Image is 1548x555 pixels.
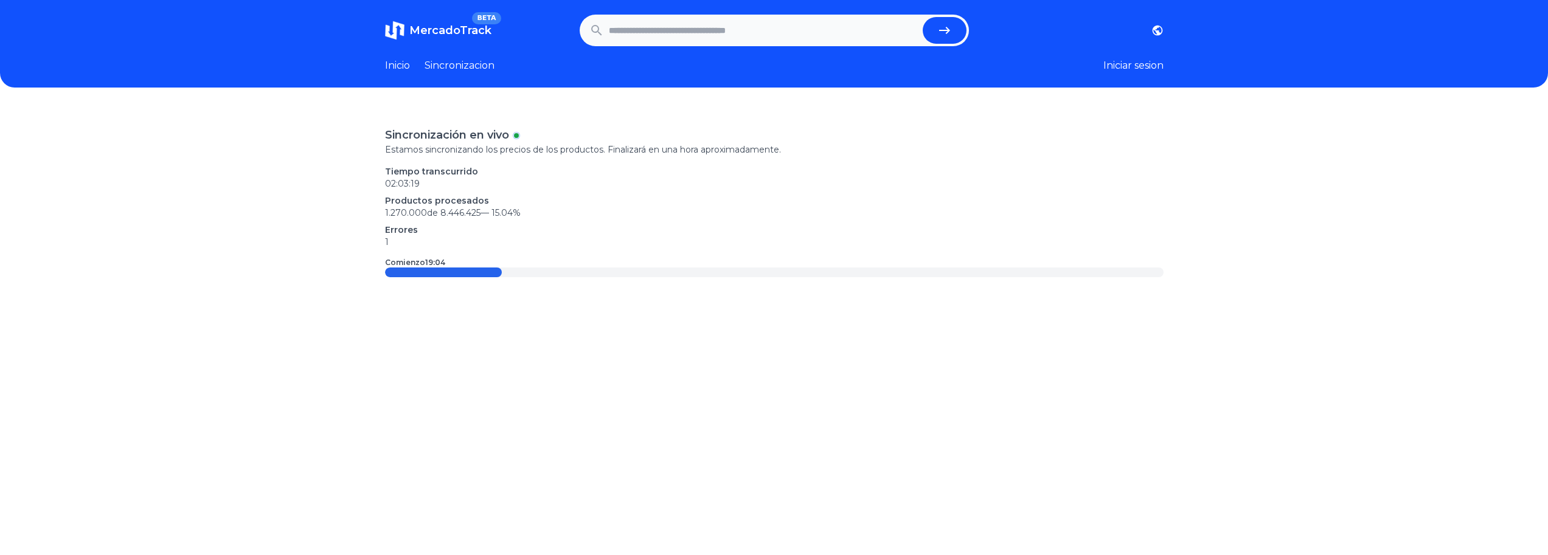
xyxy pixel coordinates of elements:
time: 19:04 [425,258,445,267]
a: Sincronizacion [425,58,495,73]
p: Comienzo [385,258,445,267]
p: Tiempo transcurrido [385,165,1164,178]
span: BETA [472,12,501,24]
p: Estamos sincronizando los precios de los productos. Finalizará en una hora aproximadamente. [385,143,1164,156]
button: Iniciar sesion [1103,58,1164,73]
p: Sincronización en vivo [385,126,509,143]
p: 1.270.000 de 8.446.425 — [385,207,1164,219]
span: MercadoTrack [409,24,491,37]
a: MercadoTrackBETA [385,21,491,40]
p: Productos procesados [385,195,1164,207]
time: 02:03:19 [385,178,420,189]
img: MercadoTrack [385,21,404,40]
a: Inicio [385,58,410,73]
span: 15.04 % [491,207,521,218]
p: Errores [385,224,1164,236]
p: 1 [385,236,1164,248]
